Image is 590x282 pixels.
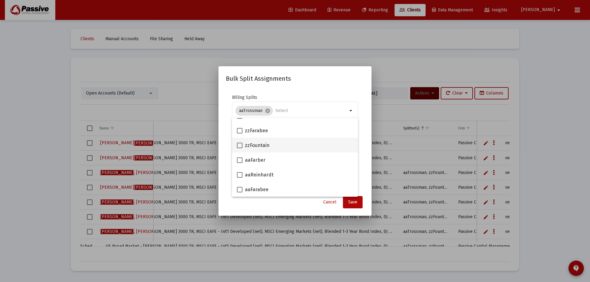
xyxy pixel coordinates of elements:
span: Cancel [323,199,336,205]
mat-icon: cancel [265,108,270,114]
span: zzFountain [245,142,269,149]
label: Billing Splits [232,95,257,100]
button: Cancel [318,196,341,208]
button: Save [343,196,363,208]
span: aaFarber [245,156,265,164]
span: aaFarabee [245,186,269,193]
span: zzFarabee [245,127,268,134]
mat-chip: aaTrossman [235,106,273,116]
mat-chip-list: Selection [235,105,348,117]
span: aaReinhardt [245,171,273,179]
input: Select [275,108,348,113]
span: Save [348,199,357,205]
h2: Bulk Split Assignments [226,74,364,83]
mat-icon: arrow_drop_down [348,107,355,114]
